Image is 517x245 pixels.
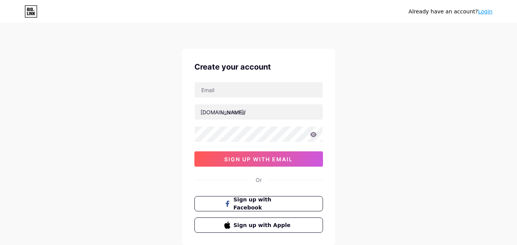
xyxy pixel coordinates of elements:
input: username [195,104,323,120]
span: sign up with email [224,156,293,162]
div: Create your account [194,61,323,73]
button: Sign up with Apple [194,217,323,233]
button: sign up with email [194,151,323,167]
a: Login [478,8,493,15]
button: Sign up with Facebook [194,196,323,211]
span: Sign up with Facebook [233,196,293,212]
div: [DOMAIN_NAME]/ [201,108,246,116]
input: Email [195,82,323,97]
span: Sign up with Apple [233,221,293,229]
div: Already have an account? [409,8,493,16]
div: Or [256,176,262,184]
